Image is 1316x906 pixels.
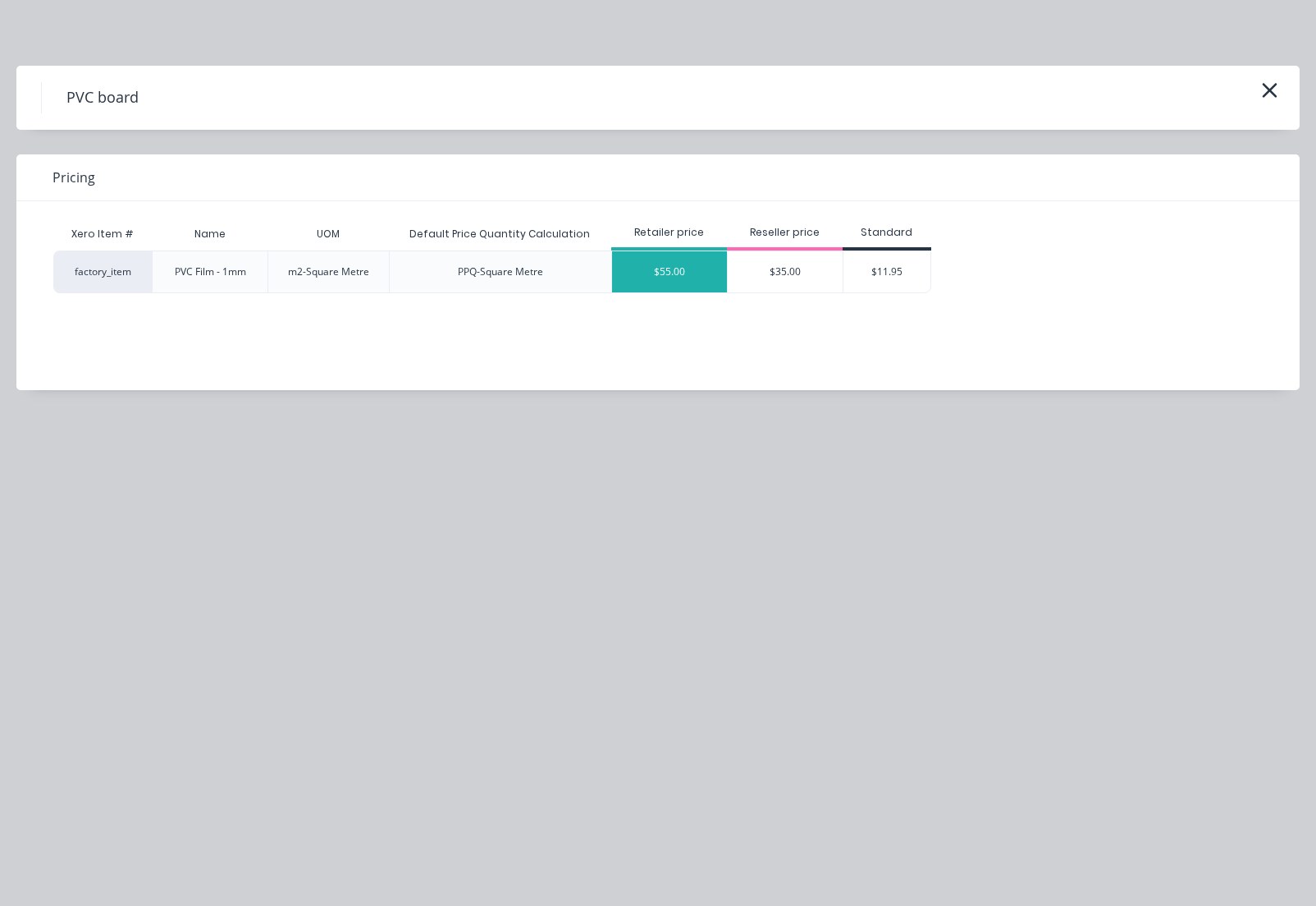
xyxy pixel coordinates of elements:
div: factory_item [53,251,152,293]
div: PVC Film - 1mm [175,264,246,279]
div: $55.00 [612,251,727,292]
div: PPQ-Square Metre [458,264,543,279]
div: $35.00 [728,251,843,292]
span: Pricing [53,168,95,187]
div: $11.95 [843,251,931,292]
h4: PVC board [41,82,163,113]
div: Name [181,214,239,255]
div: m2-Square Metre [288,264,369,279]
div: Retailer price [611,225,727,240]
div: UOM [304,214,353,255]
div: Standard [843,225,932,240]
div: Xero Item # [53,218,152,251]
div: Default Price Quantity Calculation [396,214,603,255]
div: Reseller price [727,225,843,240]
